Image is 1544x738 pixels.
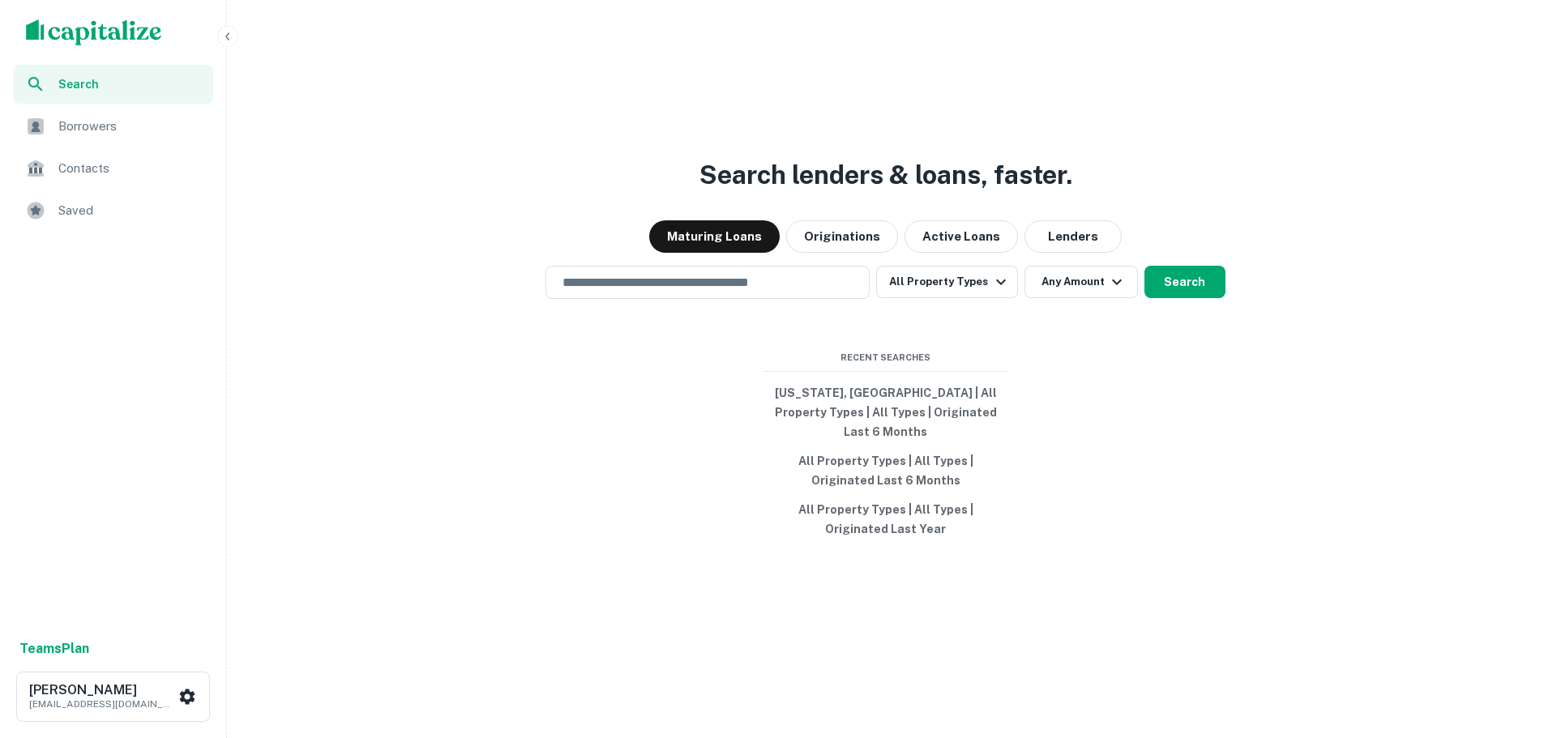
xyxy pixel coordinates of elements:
[905,220,1018,253] button: Active Loans
[764,495,1007,544] button: All Property Types | All Types | Originated Last Year
[1024,266,1138,298] button: Any Amount
[29,697,175,711] p: [EMAIL_ADDRESS][DOMAIN_NAME]
[13,191,213,230] a: Saved
[786,220,898,253] button: Originations
[1024,220,1122,253] button: Lenders
[649,220,780,253] button: Maturing Loans
[19,639,89,659] a: TeamsPlan
[764,351,1007,365] span: Recent Searches
[58,75,203,93] span: Search
[1463,608,1544,686] iframe: Chat Widget
[13,149,213,188] a: Contacts
[58,117,203,136] span: Borrowers
[13,107,213,146] a: Borrowers
[764,446,1007,495] button: All Property Types | All Types | Originated Last 6 Months
[699,156,1072,194] h3: Search lenders & loans, faster.
[19,641,89,656] strong: Teams Plan
[13,65,213,104] a: Search
[764,378,1007,446] button: [US_STATE], [GEOGRAPHIC_DATA] | All Property Types | All Types | Originated Last 6 Months
[29,684,175,697] h6: [PERSON_NAME]
[876,266,1017,298] button: All Property Types
[58,201,203,220] span: Saved
[26,19,162,45] img: capitalize-logo.png
[58,159,203,178] span: Contacts
[1144,266,1225,298] button: Search
[16,672,210,722] button: [PERSON_NAME][EMAIL_ADDRESS][DOMAIN_NAME]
